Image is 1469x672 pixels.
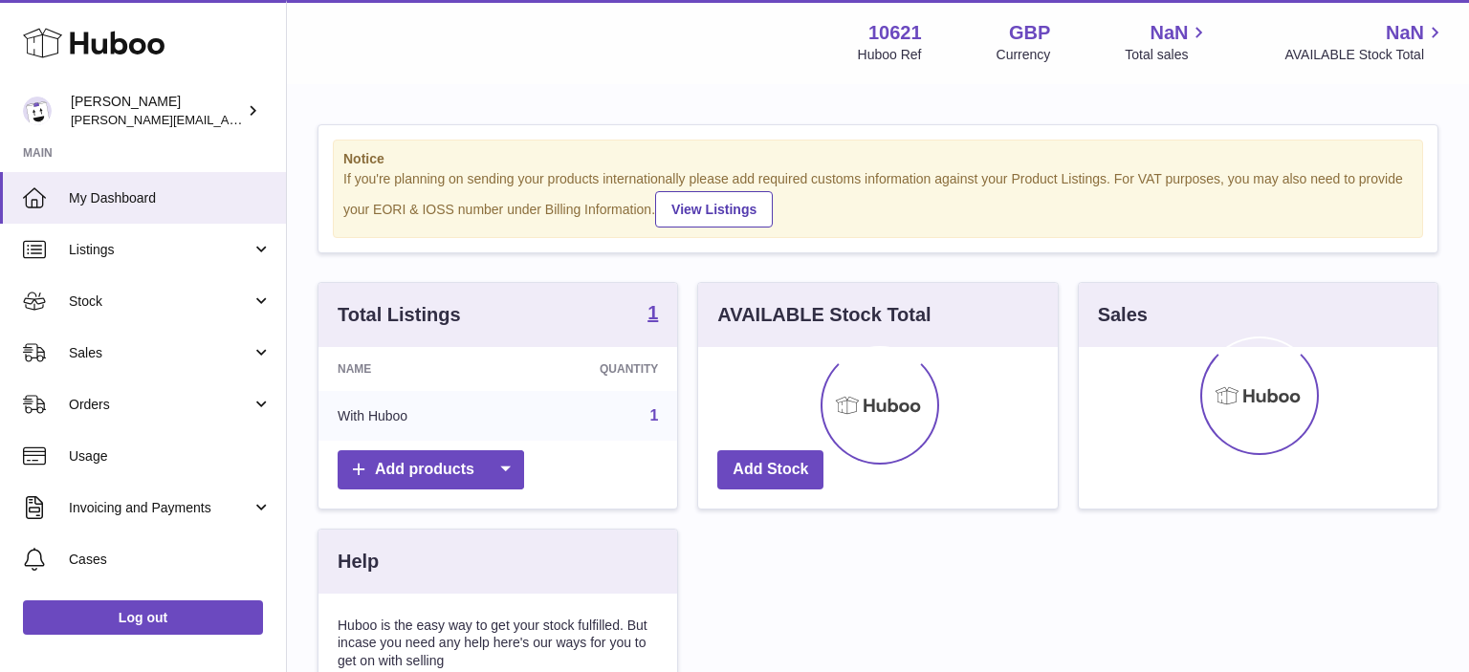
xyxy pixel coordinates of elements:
[1098,302,1148,328] h3: Sales
[338,302,461,328] h3: Total Listings
[71,112,384,127] span: [PERSON_NAME][EMAIL_ADDRESS][DOMAIN_NAME]
[23,97,52,125] img: steven@scoreapp.com
[1150,20,1188,46] span: NaN
[508,347,677,391] th: Quantity
[338,450,524,489] a: Add products
[69,499,252,517] span: Invoicing and Payments
[868,20,922,46] strong: 10621
[69,241,252,259] span: Listings
[1386,20,1424,46] span: NaN
[343,150,1413,168] strong: Notice
[1125,46,1210,64] span: Total sales
[997,46,1051,64] div: Currency
[69,189,272,207] span: My Dashboard
[717,450,823,489] a: Add Stock
[649,407,658,423] a: 1
[318,391,508,441] td: With Huboo
[69,447,272,466] span: Usage
[318,347,508,391] th: Name
[338,549,379,574] h3: Help
[69,344,252,362] span: Sales
[71,93,243,129] div: [PERSON_NAME]
[647,303,658,322] strong: 1
[1284,20,1446,64] a: NaN AVAILABLE Stock Total
[69,396,252,414] span: Orders
[647,303,658,326] a: 1
[23,600,263,635] a: Log out
[1125,20,1210,64] a: NaN Total sales
[717,302,931,328] h3: AVAILABLE Stock Total
[1009,20,1050,46] strong: GBP
[69,551,272,569] span: Cases
[858,46,922,64] div: Huboo Ref
[343,170,1413,228] div: If you're planning on sending your products internationally please add required customs informati...
[1284,46,1446,64] span: AVAILABLE Stock Total
[338,617,658,671] p: Huboo is the easy way to get your stock fulfilled. But incase you need any help here's our ways f...
[655,191,773,228] a: View Listings
[69,293,252,311] span: Stock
